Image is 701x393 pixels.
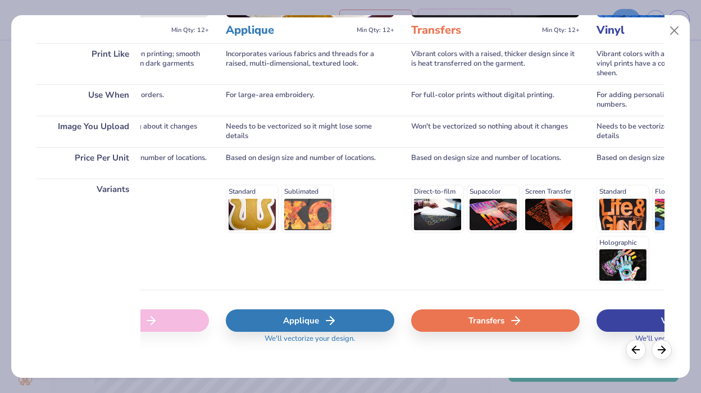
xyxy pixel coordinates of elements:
div: Price Per Unit [37,147,140,179]
div: Needs to be vectorized so it might lose some details [226,116,394,147]
div: For full-color prints without digital printing. [411,84,580,116]
div: Variants [37,179,140,290]
div: Cost based on design size and number of locations. [40,147,209,179]
div: Inks are less vibrant than screen printing; smooth on light garments and raised on dark garments ... [40,43,209,84]
div: Vibrant colors with a raised, thicker design since it is heat transferred on the garment. [411,43,580,84]
div: Transfers [411,309,580,332]
div: Print Like [37,43,140,84]
span: Min Qty: 12+ [542,26,580,34]
div: For full-color prints or smaller orders. [40,84,209,116]
span: We'll vectorize your design. [260,334,359,350]
span: Min Qty: 12+ [357,26,394,34]
h3: Applique [226,23,352,38]
div: Applique [226,309,394,332]
div: Won't be vectorized so nothing about it changes [40,116,209,147]
div: Won't be vectorized so nothing about it changes [411,116,580,147]
div: Based on design size and number of locations. [411,147,580,179]
div: Based on design size and number of locations. [226,147,394,179]
div: For large-area embroidery. [226,84,394,116]
span: Min Qty: 12+ [171,26,209,34]
h3: Transfers [411,23,538,38]
button: Close [664,20,685,42]
div: Incorporates various fabrics and threads for a raised, multi-dimensional, textured look. [226,43,394,84]
div: Use When [37,84,140,116]
div: Image You Upload [37,116,140,147]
